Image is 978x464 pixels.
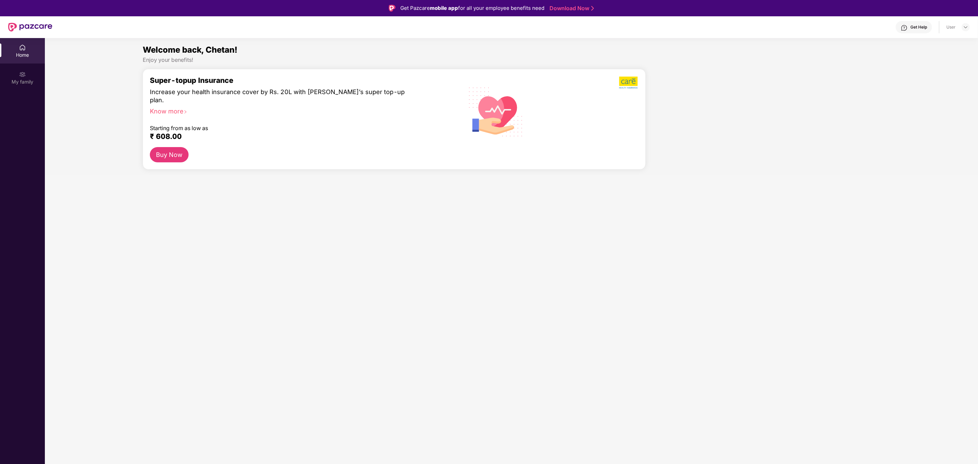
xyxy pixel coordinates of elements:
img: b5dec4f62d2307b9de63beb79f102df3.png [619,76,639,89]
span: right [184,110,187,114]
img: svg+xml;base64,PHN2ZyBpZD0iSGVscC0zMngzMiIgeG1sbnM9Imh0dHA6Ly93d3cudzMub3JnLzIwMDAvc3ZnIiB3aWR0aD... [901,24,908,31]
a: Download Now [549,5,592,12]
img: svg+xml;base64,PHN2ZyBpZD0iRHJvcGRvd24tMzJ4MzIiIHhtbG5zPSJodHRwOi8vd3d3LnczLm9yZy8yMDAwL3N2ZyIgd2... [963,24,968,30]
img: Stroke [591,5,594,12]
img: svg+xml;base64,PHN2ZyB3aWR0aD0iMjAiIGhlaWdodD0iMjAiIHZpZXdCb3g9IjAgMCAyMCAyMCIgZmlsbD0ibm9uZSIgeG... [19,71,26,78]
img: Logo [389,5,396,12]
button: Buy Now [150,147,189,162]
div: Increase your health insurance cover by Rs. 20L with [PERSON_NAME]’s super top-up plan. [150,88,406,104]
div: Get Help [910,24,927,30]
div: Enjoy your benefits! [143,56,880,64]
div: Starting from as low as [150,125,406,129]
img: svg+xml;base64,PHN2ZyB4bWxucz0iaHR0cDovL3d3dy53My5vcmcvMjAwMC9zdmciIHhtbG5zOnhsaW5rPSJodHRwOi8vd3... [464,78,528,144]
div: Super-topup Insurance [150,76,435,85]
div: ₹ 608.00 [150,132,428,140]
span: Welcome back, Chetan! [143,45,238,55]
img: svg+xml;base64,PHN2ZyBpZD0iSG9tZSIgeG1sbnM9Imh0dHA6Ly93d3cudzMub3JnLzIwMDAvc3ZnIiB3aWR0aD0iMjAiIG... [19,44,26,51]
img: New Pazcare Logo [8,23,52,32]
strong: mobile app [430,5,458,11]
div: Get Pazcare for all your employee benefits need [400,4,544,12]
div: Know more [150,107,431,112]
div: User [946,24,956,30]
